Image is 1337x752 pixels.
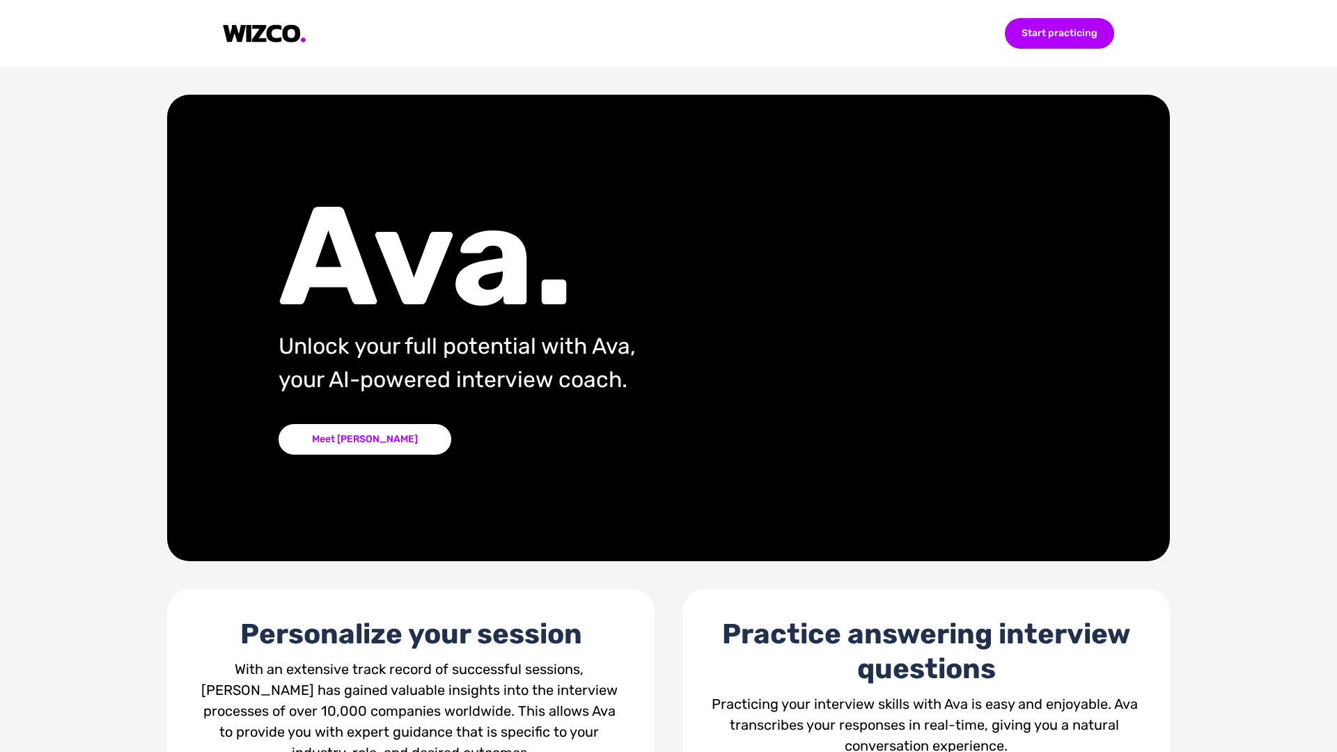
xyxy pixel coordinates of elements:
div: Ava. [279,201,758,313]
div: Start practicing [1005,18,1114,49]
div: Unlock your full potential with Ava, your AI-powered interview coach. [279,329,758,396]
div: Meet [PERSON_NAME] [279,424,451,455]
div: Personalize your session [195,617,627,652]
div: Practice answering interview questions [710,617,1142,687]
img: logo [223,24,306,43]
